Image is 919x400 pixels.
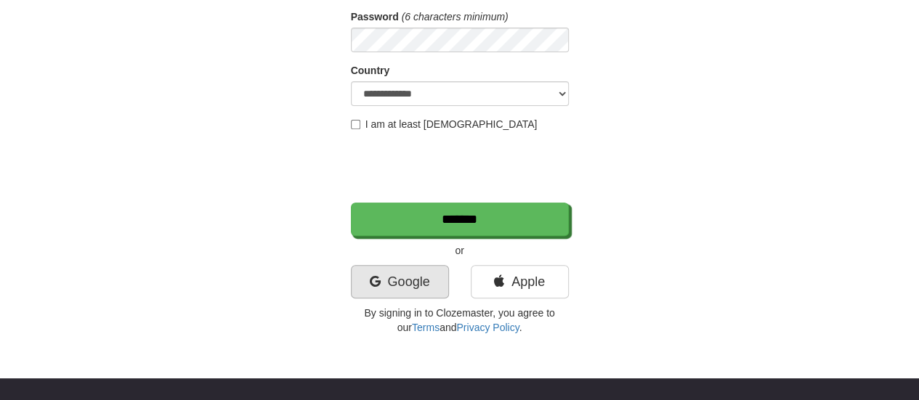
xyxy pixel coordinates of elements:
label: I am at least [DEMOGRAPHIC_DATA] [351,117,538,131]
a: Apple [471,265,569,298]
a: Privacy Policy [456,322,519,333]
p: or [351,243,569,258]
label: Password [351,9,399,24]
a: Terms [412,322,440,333]
p: By signing in to Clozemaster, you agree to our and . [351,306,569,335]
iframe: reCAPTCHA [351,139,572,195]
label: Country [351,63,390,78]
em: (6 characters minimum) [402,11,509,23]
a: Google [351,265,449,298]
input: I am at least [DEMOGRAPHIC_DATA] [351,120,360,129]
